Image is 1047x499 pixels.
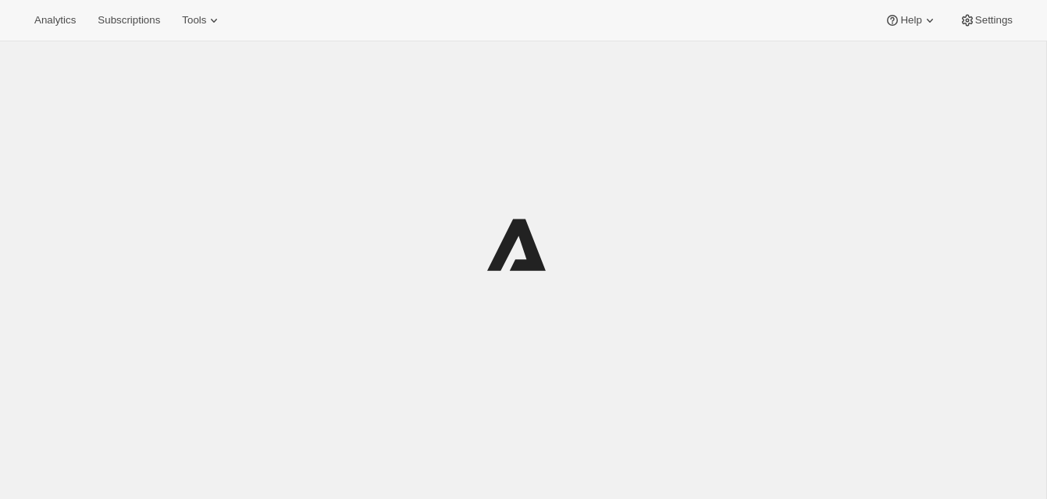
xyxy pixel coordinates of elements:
[34,14,76,27] span: Analytics
[88,9,169,31] button: Subscriptions
[950,9,1022,31] button: Settings
[875,9,946,31] button: Help
[25,9,85,31] button: Analytics
[98,14,160,27] span: Subscriptions
[900,14,921,27] span: Help
[182,14,206,27] span: Tools
[975,14,1013,27] span: Settings
[173,9,231,31] button: Tools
